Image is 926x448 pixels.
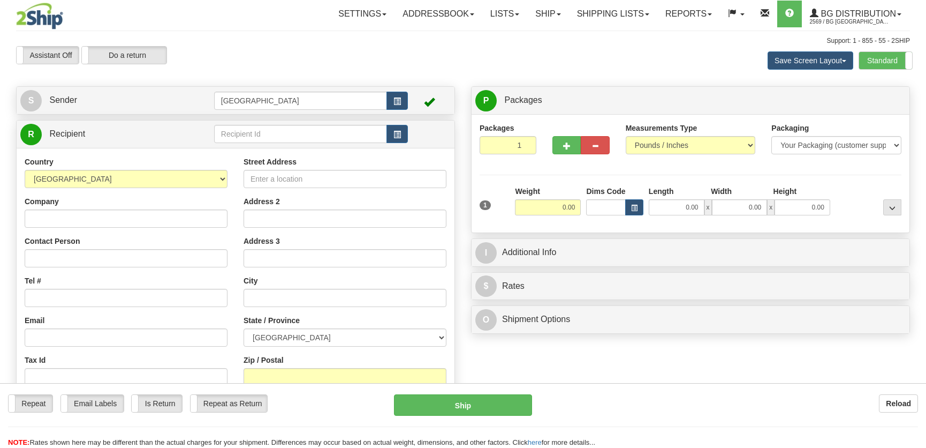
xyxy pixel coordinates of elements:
[394,394,532,416] button: Ship
[61,395,124,412] label: Email Labels
[586,186,625,197] label: Dims Code
[879,394,918,413] button: Reload
[25,196,59,207] label: Company
[244,236,280,247] label: Address 3
[528,438,542,446] a: here
[767,199,775,215] span: x
[132,395,181,412] label: Is Return
[711,186,732,197] label: Width
[883,199,901,215] div: ...
[515,186,540,197] label: Weight
[25,275,41,286] label: Tel #
[773,186,797,197] label: Height
[191,395,267,412] label: Repeat as Return
[25,156,54,167] label: Country
[569,1,657,27] a: Shipping lists
[20,89,214,111] a: S Sender
[244,196,280,207] label: Address 2
[16,3,63,29] img: logo2569.jpg
[244,355,284,365] label: Zip / Postal
[480,200,491,210] span: 1
[25,236,80,247] label: Contact Person
[475,242,906,264] a: IAdditional Info
[244,315,300,326] label: State / Province
[626,123,697,133] label: Measurements Type
[20,90,42,111] span: S
[901,169,925,279] iframe: chat widget
[704,199,712,215] span: x
[768,51,853,70] button: Save Screen Layout
[649,186,674,197] label: Length
[527,1,568,27] a: Ship
[810,17,890,27] span: 2569 / BG [GEOGRAPHIC_DATA] (PRINCIPAL)
[20,124,42,145] span: R
[475,275,906,297] a: $Rates
[475,90,497,111] span: P
[25,315,44,326] label: Email
[475,89,906,111] a: P Packages
[802,1,909,27] a: BG Distribution 2569 / BG [GEOGRAPHIC_DATA] (PRINCIPAL)
[214,92,387,110] input: Sender Id
[657,1,720,27] a: Reports
[475,242,497,264] span: I
[25,355,45,365] label: Tax Id
[330,1,394,27] a: Settings
[818,9,896,18] span: BG Distribution
[394,1,482,27] a: Addressbook
[9,395,52,412] label: Repeat
[475,309,497,331] span: O
[244,275,257,286] label: City
[49,129,85,138] span: Recipient
[17,47,79,64] label: Assistant Off
[482,1,527,27] a: Lists
[82,47,166,64] label: Do a return
[771,123,809,133] label: Packaging
[475,309,906,331] a: OShipment Options
[49,95,77,104] span: Sender
[20,123,193,145] a: R Recipient
[480,123,514,133] label: Packages
[886,399,911,408] b: Reload
[16,36,910,46] div: Support: 1 - 855 - 55 - 2SHIP
[244,156,297,167] label: Street Address
[475,275,497,297] span: $
[8,438,29,446] span: NOTE:
[244,170,446,188] input: Enter a location
[214,125,387,143] input: Recipient Id
[859,52,912,69] label: Standard
[504,95,542,104] span: Packages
